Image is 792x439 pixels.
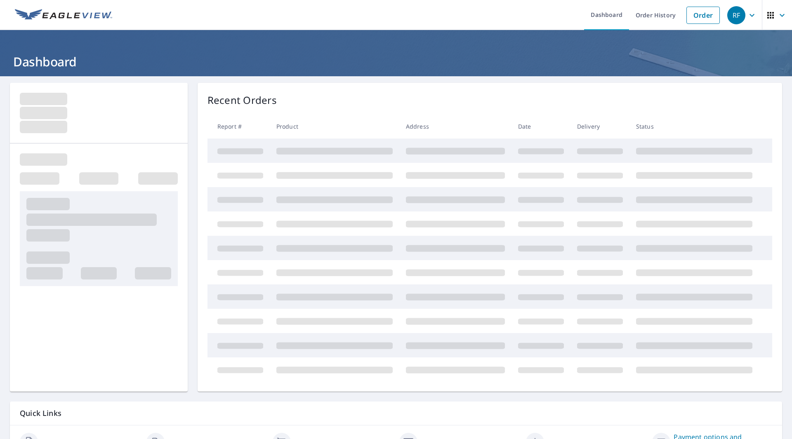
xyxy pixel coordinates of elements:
th: Delivery [570,114,629,139]
th: Status [629,114,759,139]
p: Quick Links [20,408,772,418]
h1: Dashboard [10,53,782,70]
p: Recent Orders [207,93,277,108]
th: Address [399,114,511,139]
th: Report # [207,114,270,139]
th: Product [270,114,399,139]
th: Date [511,114,570,139]
div: RF [727,6,745,24]
img: EV Logo [15,9,112,21]
a: Order [686,7,720,24]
